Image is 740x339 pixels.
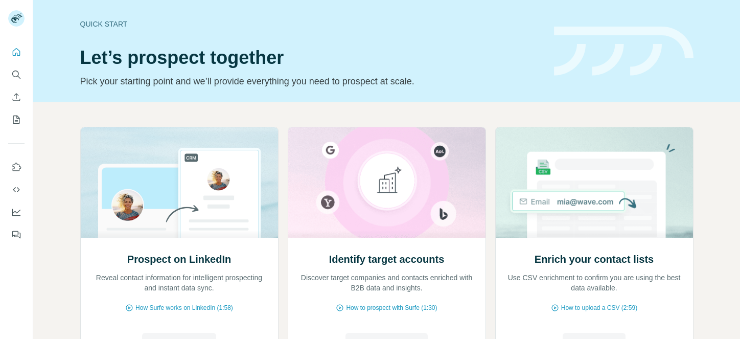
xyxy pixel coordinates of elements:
[8,158,25,176] button: Use Surfe on LinkedIn
[495,127,693,238] img: Enrich your contact lists
[298,273,475,293] p: Discover target companies and contacts enriched with B2B data and insights.
[8,110,25,129] button: My lists
[535,252,654,266] h2: Enrich your contact lists
[80,127,279,238] img: Prospect on LinkedIn
[80,19,542,29] div: Quick start
[561,303,637,312] span: How to upload a CSV (2:59)
[8,180,25,199] button: Use Surfe API
[329,252,445,266] h2: Identify target accounts
[8,203,25,221] button: Dashboard
[8,43,25,61] button: Quick start
[91,273,268,293] p: Reveal contact information for intelligent prospecting and instant data sync.
[346,303,437,312] span: How to prospect with Surfe (1:30)
[135,303,233,312] span: How Surfe works on LinkedIn (1:58)
[8,225,25,244] button: Feedback
[80,74,542,88] p: Pick your starting point and we’ll provide everything you need to prospect at scale.
[8,88,25,106] button: Enrich CSV
[8,65,25,84] button: Search
[554,27,693,76] img: banner
[80,48,542,68] h1: Let’s prospect together
[506,273,683,293] p: Use CSV enrichment to confirm you are using the best data available.
[288,127,486,238] img: Identify target accounts
[127,252,231,266] h2: Prospect on LinkedIn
